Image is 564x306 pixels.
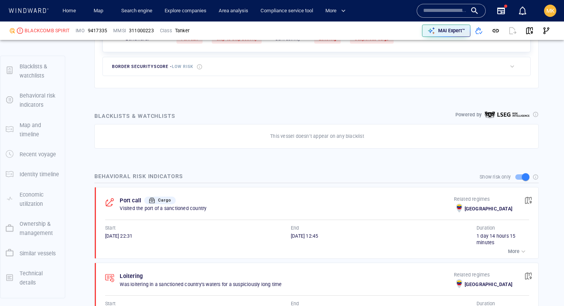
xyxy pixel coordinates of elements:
[0,164,65,184] button: Identity timeline
[175,27,190,34] div: Tanker
[0,185,65,214] button: Economic utilization
[20,190,59,209] p: Economic utilization
[477,225,495,232] p: Duration
[0,170,65,178] a: Identity timeline
[257,4,316,18] a: Compliance service tool
[112,64,193,69] span: border security score -
[470,22,487,39] button: Add to vessel list
[0,96,65,104] a: Behavioral risk indicators
[20,170,59,179] p: Identity timeline
[454,196,512,203] p: Related regimes
[422,25,470,37] button: MAI Expert™
[120,271,143,281] p: Loitering
[487,22,504,39] button: Get link
[0,115,65,145] button: Map and timeline
[59,4,79,18] a: Home
[0,243,65,263] button: Similar vessels
[0,249,65,256] a: Similar vessels
[0,86,65,115] button: Behavioral risk indicators
[0,56,65,86] button: Blacklists & watchlists
[521,22,538,39] button: View on map
[322,4,352,18] button: More
[0,214,65,243] button: Ownership & management
[480,174,511,180] p: Show risk only
[160,27,172,34] p: Class
[291,225,299,232] p: End
[455,111,482,118] p: Powered by
[465,281,512,288] p: [GEOGRAPHIC_DATA]
[105,233,132,239] span: [DATE] 22:31
[216,4,251,18] a: Area analysis
[0,126,65,133] a: Map and timeline
[105,225,115,232] p: Start
[538,22,555,39] button: Visual Link Analysis
[531,271,558,300] iframe: Chat
[465,205,512,212] p: [GEOGRAPHIC_DATA]
[0,225,65,232] a: Ownership & management
[0,151,65,158] a: Recent voyage
[20,269,59,288] p: Technical details
[162,4,209,18] a: Explore companies
[0,144,65,164] button: Recent voyage
[546,8,554,14] span: MK
[113,27,126,34] p: MMSI
[76,27,85,34] p: IMO
[120,205,454,212] p: Visited the port of a sanctioned country
[520,268,537,284] button: View on map
[0,195,65,202] a: Economic utilization
[20,91,59,110] p: Behavioral risk indicators
[25,27,69,34] div: BLACKCOMB SPIRIT
[508,248,519,255] p: More
[120,196,141,205] p: Port call
[518,6,527,15] div: Notification center
[506,246,529,257] button: More
[477,233,529,246] div: 1 day 14 hours 15 minutes
[172,64,193,69] span: Low risk
[20,62,59,81] p: Blacklists & watchlists
[0,274,65,281] a: Technical details
[543,3,558,18] button: MK
[158,198,171,203] span: Cargo
[87,4,112,18] button: Map
[0,67,65,74] a: Blacklists & watchlists
[20,249,56,258] p: Similar vessels
[93,110,177,122] div: Blacklists & watchlists
[325,7,346,15] span: More
[291,233,318,239] span: [DATE] 12:45
[120,281,454,288] p: Was loitering in a sanctioned country’s waters for a suspiciously long time
[17,28,23,34] div: High risk
[91,4,109,18] a: Map
[520,192,537,209] button: View on map
[438,27,465,34] p: MAI Expert™
[20,121,59,139] p: Map and timeline
[88,27,107,34] span: 9417335
[20,219,59,238] p: Ownership & management
[57,4,81,18] button: Home
[9,28,15,34] div: Nadav D Compli defined risk: moderate risk
[129,27,154,34] div: 311000223
[118,4,155,18] a: Search engine
[20,150,56,159] p: Recent voyage
[270,133,364,140] p: This vessel doesn’t appear on any blacklist
[0,263,65,293] button: Technical details
[454,271,512,278] p: Related regimes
